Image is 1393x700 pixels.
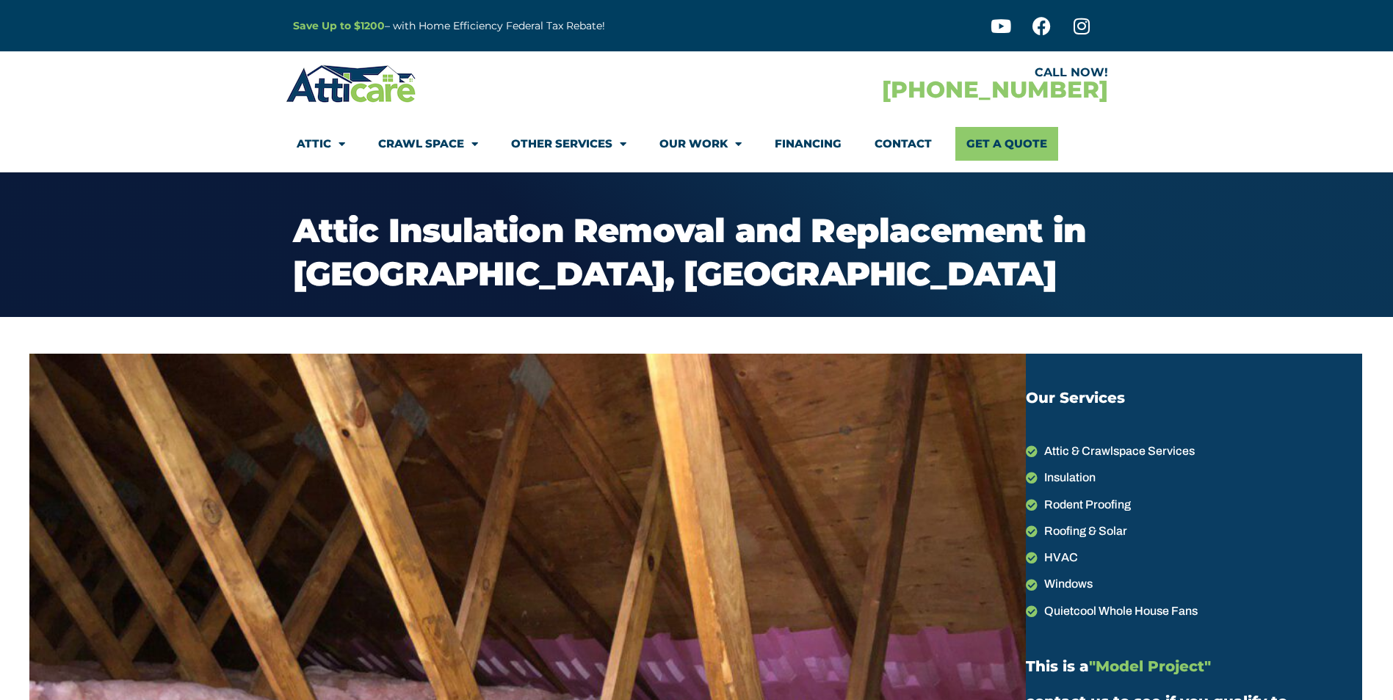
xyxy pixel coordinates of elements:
[378,127,478,161] a: Crawl Space
[1026,602,1362,621] a: Quietcool Whole House Fans
[511,127,626,161] a: Other Services
[955,127,1058,161] a: Get A Quote
[1026,390,1355,405] h4: Our Services
[1026,468,1362,487] a: Insulation
[775,127,842,161] a: Financing
[1041,522,1127,541] span: Roofing & Solar
[1026,442,1362,461] a: Attic & Crawlspace Services
[1041,575,1093,594] span: Windows
[875,127,932,161] a: Contact
[297,127,345,161] a: Attic
[297,127,1097,161] nav: Menu
[1026,495,1362,514] a: Rodent Proofing
[1089,657,1211,675] span: "Model Project"
[293,18,769,34] p: – with Home Efficiency Federal Tax Rebate!
[1026,522,1362,541] a: Roofing & Solar
[293,209,1101,295] h4: Attic Insulation Removal and Replacement in [GEOGRAPHIC_DATA], [GEOGRAPHIC_DATA]
[697,67,1108,79] div: CALL NOW!
[1041,548,1078,567] span: HVAC
[1041,468,1096,487] span: Insulation
[1041,602,1198,621] span: Quietcool Whole House Fans
[1026,575,1362,594] a: Windows
[1041,442,1195,461] span: Attic & Crawlspace Services
[293,19,385,32] a: Save Up to $1200
[659,127,742,161] a: Our Work
[1041,495,1131,514] span: Rodent Proofing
